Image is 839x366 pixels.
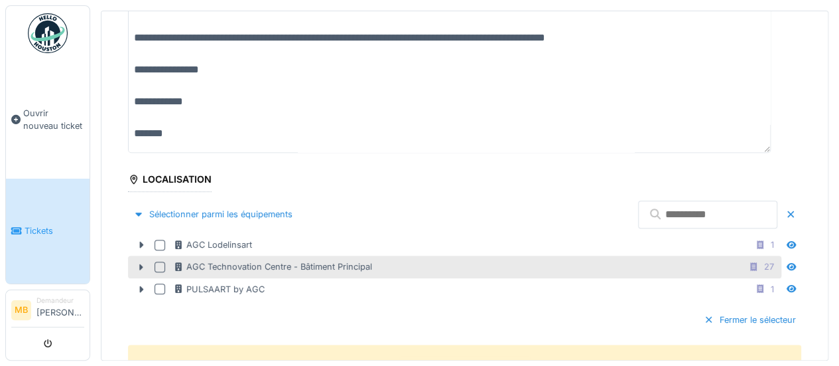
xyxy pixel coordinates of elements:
span: Ouvrir nouveau ticket [23,107,84,132]
span: Tickets [25,225,84,237]
div: 1 [771,238,774,251]
div: AGC Lodelinsart [173,238,252,251]
div: 1 [771,283,774,296]
div: 27 [764,260,774,273]
a: MB Demandeur[PERSON_NAME] [11,296,84,327]
div: Localisation [128,169,212,192]
a: Ouvrir nouveau ticket [6,60,90,179]
div: PULSAART by AGC [173,283,265,296]
div: Sélectionner parmi les équipements [128,205,298,223]
a: Tickets [6,179,90,284]
div: Demandeur [36,296,84,306]
div: AGC Technovation Centre - Bâtiment Principal [173,260,372,273]
li: [PERSON_NAME] [36,296,84,324]
img: Badge_color-CXgf-gQk.svg [28,13,68,53]
div: Fermer le sélecteur [698,311,801,329]
li: MB [11,300,31,320]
